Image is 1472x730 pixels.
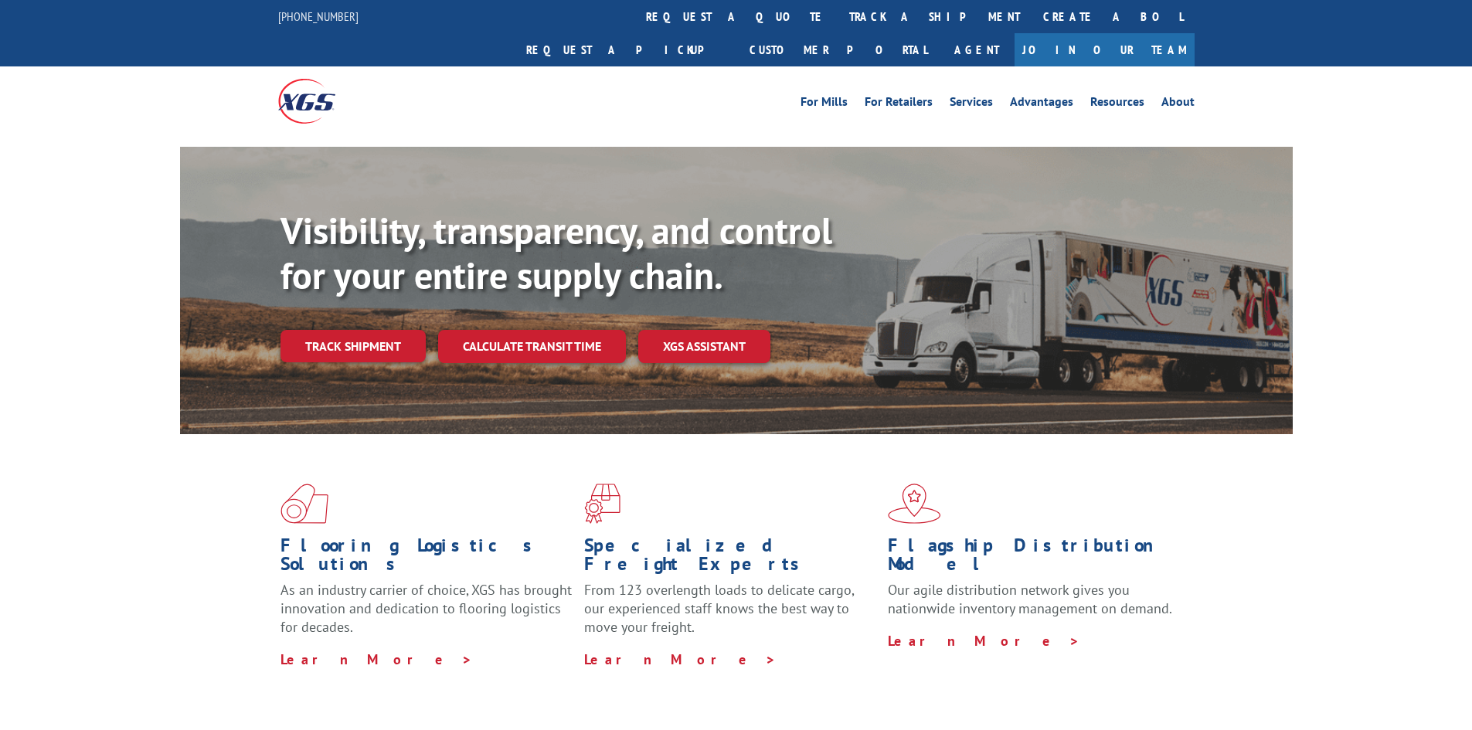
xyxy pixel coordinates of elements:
span: As an industry carrier of choice, XGS has brought innovation and dedication to flooring logistics... [280,581,572,636]
p: From 123 overlength loads to delicate cargo, our experienced staff knows the best way to move you... [584,581,876,650]
h1: Specialized Freight Experts [584,536,876,581]
a: XGS ASSISTANT [638,330,770,363]
a: Learn More > [888,632,1080,650]
a: Join Our Team [1015,33,1195,66]
h1: Flagship Distribution Model [888,536,1180,581]
img: xgs-icon-focused-on-flooring-red [584,484,620,524]
img: xgs-icon-flagship-distribution-model-red [888,484,941,524]
a: Request a pickup [515,33,738,66]
a: About [1161,96,1195,113]
span: Our agile distribution network gives you nationwide inventory management on demand. [888,581,1172,617]
a: Learn More > [584,650,777,668]
img: xgs-icon-total-supply-chain-intelligence-red [280,484,328,524]
a: Customer Portal [738,33,939,66]
a: Track shipment [280,330,426,362]
a: For Retailers [865,96,933,113]
a: For Mills [801,96,848,113]
a: Calculate transit time [438,330,626,363]
a: Resources [1090,96,1144,113]
a: Services [950,96,993,113]
a: Agent [939,33,1015,66]
h1: Flooring Logistics Solutions [280,536,573,581]
a: Learn More > [280,650,473,668]
a: [PHONE_NUMBER] [278,8,359,24]
b: Visibility, transparency, and control for your entire supply chain. [280,206,832,299]
a: Advantages [1010,96,1073,113]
